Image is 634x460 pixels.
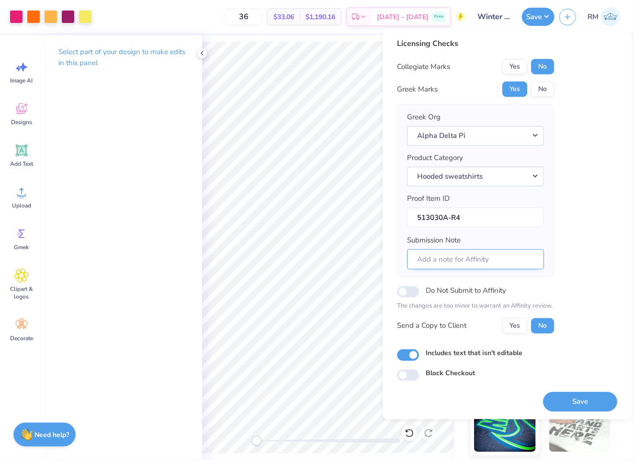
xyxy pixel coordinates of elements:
label: Includes text that isn't editable [426,347,522,357]
img: Glow in the Dark Ink [474,404,536,452]
div: Licensing Checks [397,38,554,49]
input: – – [225,8,262,25]
span: $1,190.16 [306,12,335,22]
span: [DATE] - [DATE] [377,12,429,22]
label: Proof Item ID [407,193,450,204]
div: Accessibility label [252,436,261,446]
label: Block Checkout [426,368,475,378]
button: Yes [502,59,527,74]
button: No [531,318,554,333]
div: Greek Marks [397,84,438,95]
strong: Need help? [35,430,69,439]
input: Untitled Design [470,7,517,26]
div: Collegiate Marks [397,61,450,72]
label: Submission Note [407,235,461,246]
span: Upload [12,202,31,209]
span: Free [434,13,443,20]
span: Add Text [10,160,33,168]
input: Add a note for Affinity [407,249,544,269]
button: Hooded sweatshirts [407,166,544,186]
span: Designs [11,118,32,126]
p: Select part of your design to make edits in this panel [58,46,187,69]
img: Ronald Manipon [601,7,620,26]
button: No [531,59,554,74]
div: Send a Copy to Client [397,320,466,331]
label: Do Not Submit to Affinity [426,284,506,297]
span: Image AI [11,77,33,84]
button: Yes [502,318,527,333]
button: Alpha Delta Pi [407,126,544,145]
img: Water based Ink [549,404,611,452]
button: Save [522,8,555,26]
span: Decorate [10,334,33,342]
button: Save [543,391,617,411]
p: The changes are too minor to warrant an Affinity review. [397,301,554,311]
span: Clipart & logos [6,285,37,300]
a: RM [583,7,624,26]
span: $33.06 [273,12,294,22]
span: Greek [14,243,29,251]
label: Greek Org [407,112,441,123]
span: RM [588,11,599,23]
button: Yes [502,81,527,97]
label: Product Category [407,152,463,163]
button: No [531,81,554,97]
